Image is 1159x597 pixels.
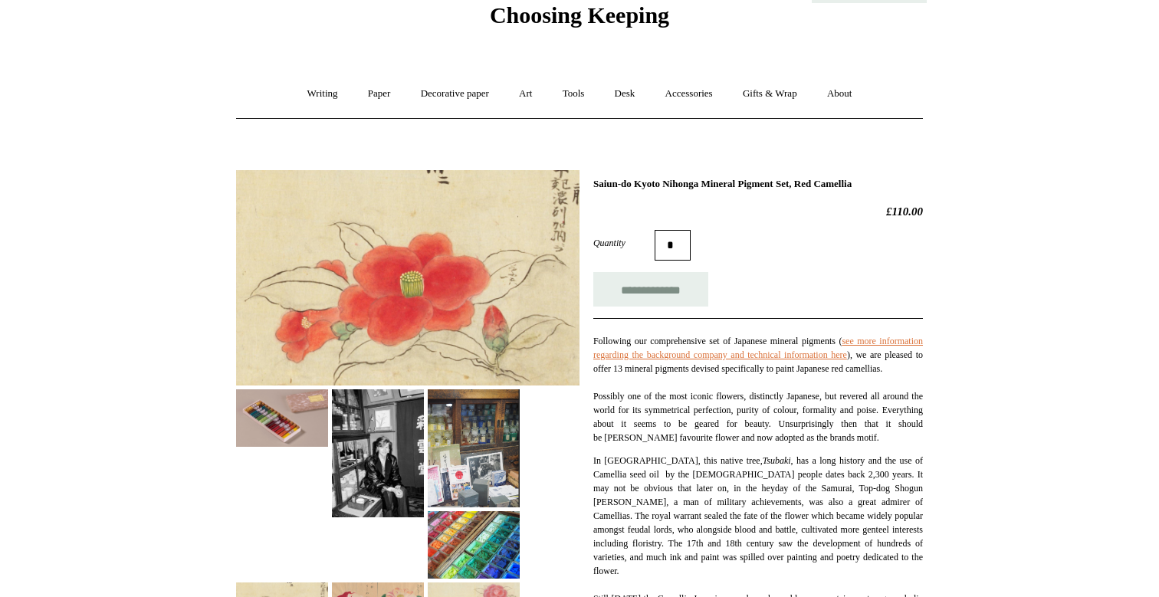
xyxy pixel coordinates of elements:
img: Saiun-do Kyoto Nihonga Mineral Pigment Set, Red Camellia [428,389,520,507]
a: Choosing Keeping [490,15,669,25]
a: Desk [601,74,649,114]
a: Art [505,74,546,114]
a: Paper [354,74,405,114]
h1: Saiun-do Kyoto Nihonga Mineral Pigment Set, Red Camellia [593,178,923,190]
h2: £110.00 [593,205,923,218]
span: Choosing Keeping [490,2,669,28]
img: Saiun-do Kyoto Nihonga Mineral Pigment Set, Red Camellia [428,511,520,579]
label: Quantity [593,236,655,250]
em: Tsubaki [763,455,791,466]
img: Saiun-do Kyoto Nihonga Mineral Pigment Set, Red Camellia [236,389,328,447]
img: Saiun-do Kyoto Nihonga Mineral Pigment Set, Red Camellia [236,170,579,385]
a: Accessories [652,74,727,114]
a: Decorative paper [407,74,503,114]
img: Saiun-do Kyoto Nihonga Mineral Pigment Set, Red Camellia [332,389,424,517]
a: About [813,74,866,114]
a: Writing [294,74,352,114]
p: Following our comprehensive set of Japanese mineral pigments ( ), we are pleased to offer 13 mine... [593,334,923,444]
a: Tools [549,74,599,114]
a: Gifts & Wrap [729,74,811,114]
